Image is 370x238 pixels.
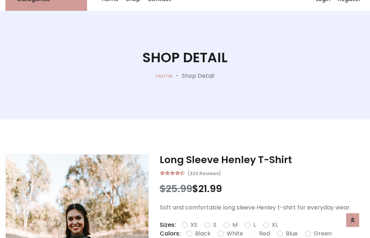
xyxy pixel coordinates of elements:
[213,221,216,229] label: S
[160,221,176,229] p: Sizes:
[227,229,243,238] label: White
[160,182,192,195] span: $25.99
[156,72,173,80] a: Home
[160,154,365,166] h3: Long Sleeve Henley T-Shirt
[173,72,182,80] p: -
[190,221,197,229] label: XS
[160,203,365,212] p: Soft and comfortable long sleeve Henley t-shirt for everyday wear.
[232,221,237,229] label: M
[259,229,270,238] label: Red
[188,169,221,177] small: (324 Reviews)
[253,221,256,229] label: L
[314,229,332,238] label: Green
[142,50,228,66] h1: Shop Detail
[272,221,278,229] label: XL
[195,229,211,238] label: Black
[160,229,181,238] p: Colors:
[198,182,222,195] span: 21.99
[182,72,214,80] p: Shop Detail
[286,229,298,238] label: Blue
[160,183,365,195] h3: $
